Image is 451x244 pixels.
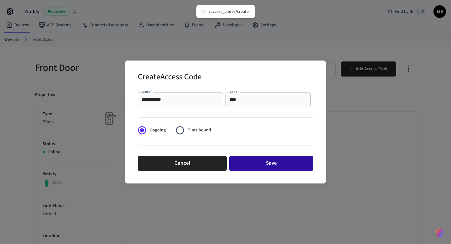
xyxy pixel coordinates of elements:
h2: Create Access Code [138,68,202,87]
span: Time bound [188,127,211,134]
label: Code [230,89,239,94]
span: Ongoing [150,127,166,134]
button: Cancel [138,156,227,171]
div: /access_codes/create [209,9,249,14]
button: Save [229,156,313,171]
label: Name [142,89,152,94]
img: SeamLogoGradient.69752ec5.svg [436,228,443,238]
